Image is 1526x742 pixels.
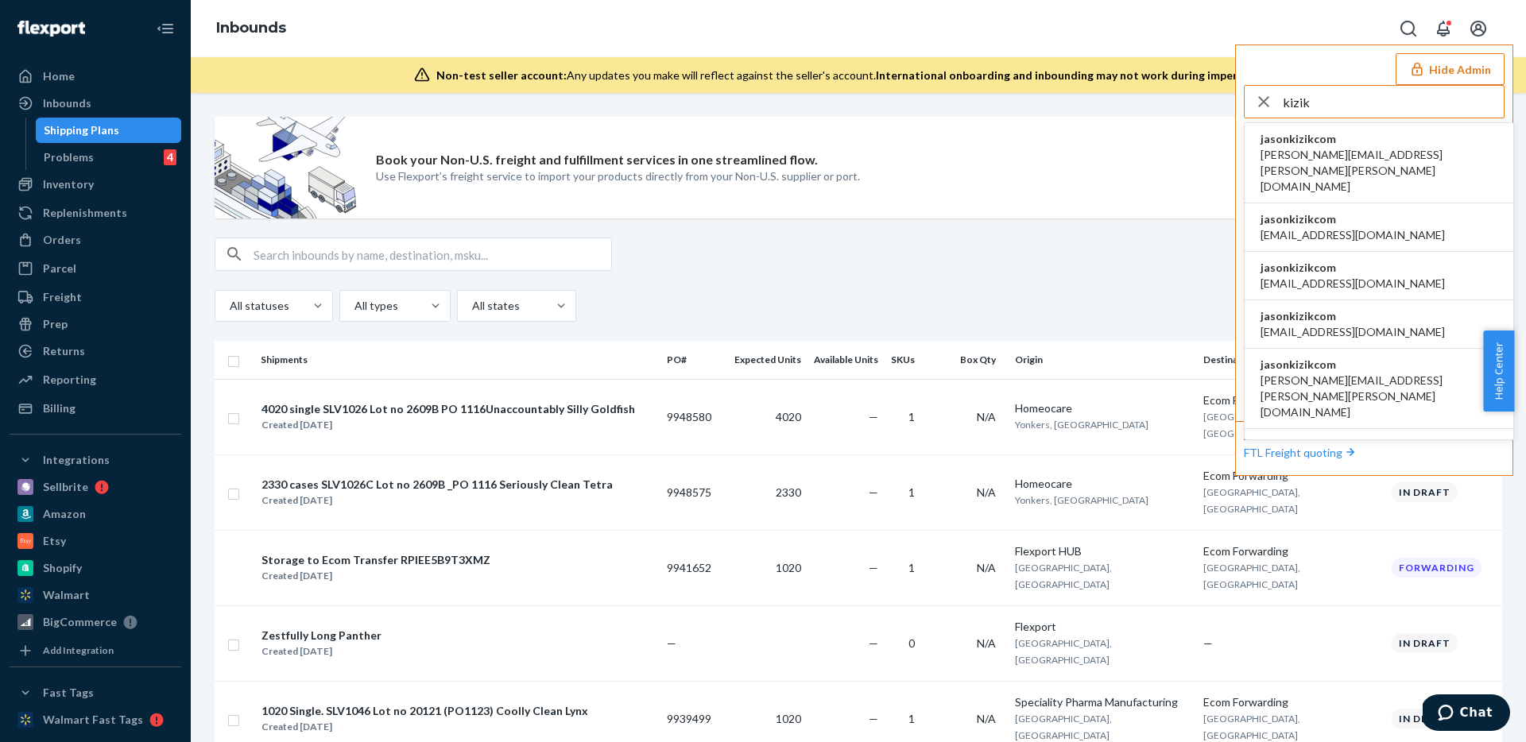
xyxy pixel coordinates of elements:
[1015,476,1191,492] div: Homeocare
[36,118,182,143] a: Shipping Plans
[1261,227,1445,243] span: [EMAIL_ADDRESS][DOMAIN_NAME]
[908,712,915,725] span: 1
[928,341,1009,379] th: Box Qty
[353,298,354,314] input: All types
[660,530,728,605] td: 9941652
[10,338,181,364] a: Returns
[43,587,90,603] div: Walmart
[17,21,85,37] img: Flexport logo
[10,641,181,660] a: Add Integration
[43,261,76,276] div: Parcel
[436,68,1288,83] div: Any updates you make will reflect against the seller's account.
[660,379,728,454] td: 9948580
[1392,633,1458,653] div: In draft
[164,149,176,165] div: 4
[261,552,490,568] div: Storage to Ecom Transfer RPIEE5B9T3XMZ
[43,643,114,657] div: Add Integration
[1483,330,1514,412] button: Help Center
[43,176,94,192] div: Inventory
[869,561,878,574] span: —
[977,561,996,574] span: N/A
[44,122,119,138] div: Shipping Plans
[1423,694,1510,734] iframe: Opens a widget where you can chat to one of our agents
[1392,558,1481,578] div: Forwarding
[1261,324,1445,340] span: [EMAIL_ADDRESS][DOMAIN_NAME]
[876,68,1288,82] span: International onboarding and inbounding may not work during impersonation.
[10,200,181,226] a: Replenishments
[228,298,230,314] input: All statuses
[1244,446,1358,459] a: FTL Freight quoting
[1261,211,1445,227] span: jasonkizikcom
[660,341,728,379] th: PO#
[261,477,613,493] div: 2330 cases SLV1026C Lot no 2609B _PO 1116 Seriously Clean Tetra
[43,712,143,728] div: Walmart Fast Tags
[1009,341,1197,379] th: Origin
[43,452,110,468] div: Integrations
[1261,260,1445,276] span: jasonkizikcom
[10,501,181,527] a: Amazon
[10,367,181,392] a: Reporting
[43,205,127,221] div: Replenishments
[1203,636,1213,650] span: —
[36,145,182,170] a: Problems4
[10,311,181,337] a: Prep
[10,555,181,581] a: Shopify
[43,289,82,305] div: Freight
[869,410,878,423] span: —
[261,568,490,584] div: Created [DATE]
[43,533,66,549] div: Etsy
[254,238,611,270] input: Search inbounds by name, destination, msku...
[10,256,181,281] a: Parcel
[376,168,860,184] p: Use Flexport’s freight service to import your products directly from your Non-U.S. supplier or port.
[1015,494,1148,506] span: Yonkers, [GEOGRAPHIC_DATA]
[1015,400,1191,416] div: Homeocare
[436,68,567,82] span: Non-test seller account:
[977,410,996,423] span: N/A
[1203,694,1379,710] div: Ecom Forwarding
[43,343,85,359] div: Returns
[1197,341,1385,379] th: Destination
[261,643,381,659] div: Created [DATE]
[43,506,86,522] div: Amazon
[1015,419,1148,431] span: Yonkers, [GEOGRAPHIC_DATA]
[1203,543,1379,559] div: Ecom Forwarding
[977,485,996,499] span: N/A
[1261,357,1497,373] span: jasonkizikcom
[149,13,181,44] button: Close Navigation
[43,685,94,701] div: Fast Tags
[254,341,660,379] th: Shipments
[776,485,801,499] span: 2330
[216,19,286,37] a: Inbounds
[776,712,801,725] span: 1020
[376,151,818,169] p: Book your Non-U.S. freight and fulfillment services in one streamlined flow.
[1462,13,1494,44] button: Open account menu
[1203,468,1379,484] div: Ecom Forwarding
[43,400,76,416] div: Billing
[908,561,915,574] span: 1
[1261,437,1445,453] span: jasonkizikcom
[908,636,915,650] span: 0
[10,64,181,89] a: Home
[43,560,82,576] div: Shopify
[977,712,996,725] span: N/A
[1261,276,1445,292] span: [EMAIL_ADDRESS][DOMAIN_NAME]
[869,712,878,725] span: —
[1392,13,1424,44] button: Open Search Box
[10,396,181,421] a: Billing
[43,232,81,248] div: Orders
[1392,709,1458,728] div: In draft
[10,284,181,310] a: Freight
[261,417,635,433] div: Created [DATE]
[908,410,915,423] span: 1
[1203,486,1300,515] span: [GEOGRAPHIC_DATA], [GEOGRAPHIC_DATA]
[808,341,885,379] th: Available Units
[261,719,588,735] div: Created [DATE]
[10,172,181,197] a: Inventory
[10,91,181,116] a: Inbounds
[1396,53,1505,85] button: Hide Admin
[1203,392,1379,408] div: Ecom Forwarding
[660,454,728,530] td: 9948575
[728,341,808,379] th: Expected Units
[10,609,181,635] a: BigCommerce
[43,68,75,84] div: Home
